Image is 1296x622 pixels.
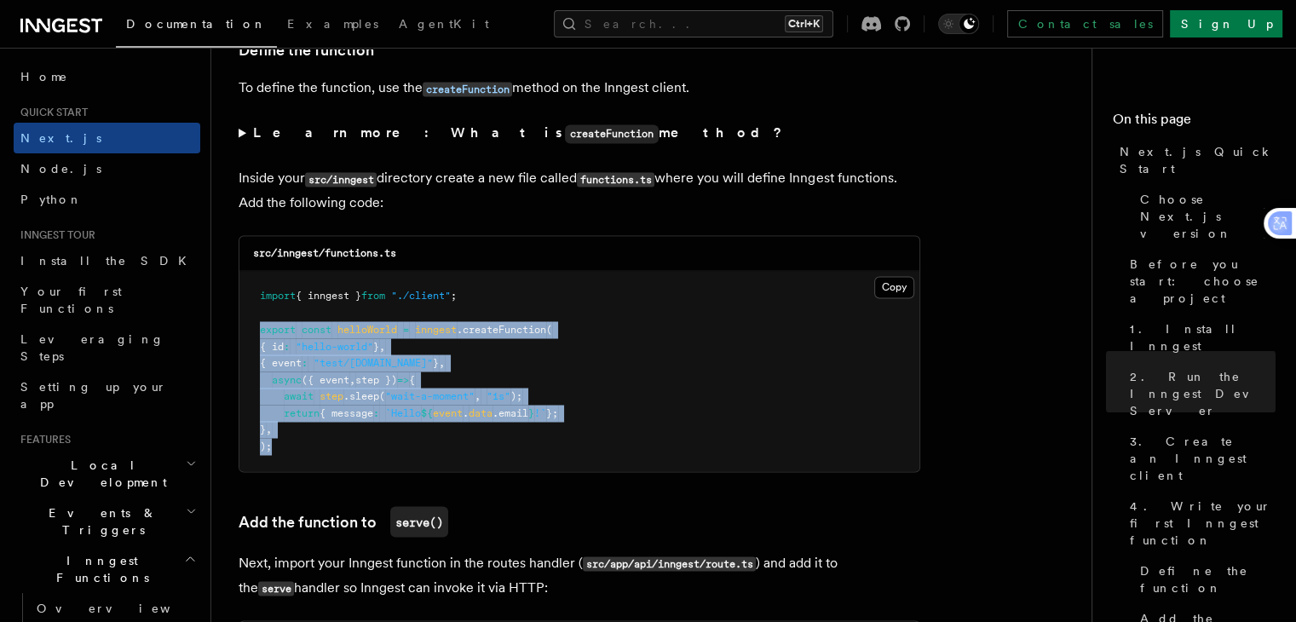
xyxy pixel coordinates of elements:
[14,504,186,538] span: Events & Triggers
[385,389,475,401] span: "wait-a-moment"
[260,440,272,452] span: );
[1123,491,1276,556] a: 4. Write your first Inngest function
[116,5,277,48] a: Documentation
[239,550,920,600] p: Next, import your Inngest function in the routes handler ( ) and add it to the handler so Inngest...
[14,457,186,491] span: Local Development
[475,389,481,401] span: ,
[349,373,355,385] span: ,
[302,356,308,368] span: :
[14,450,200,498] button: Local Development
[258,581,294,596] code: serve
[487,389,510,401] span: "1s"
[546,323,552,335] span: (
[14,245,200,276] a: Install the SDK
[389,5,499,46] a: AgentKit
[14,153,200,184] a: Node.js
[14,106,88,119] span: Quick start
[14,324,200,371] a: Leveraging Steps
[287,17,378,31] span: Examples
[1123,249,1276,314] a: Before you start: choose a project
[266,423,272,435] span: ,
[305,172,377,187] code: src/inngest
[320,406,373,418] span: { message
[1133,184,1276,249] a: Choose Next.js version
[14,545,200,593] button: Inngest Functions
[373,340,379,352] span: }
[302,323,331,335] span: const
[253,247,396,259] code: src/inngest/functions.ts
[260,323,296,335] span: export
[20,380,167,411] span: Setting up your app
[253,124,786,141] strong: Learn more: What is method?
[239,76,920,101] p: To define the function, use the method on the Inngest client.
[296,340,373,352] span: "hello-world"
[296,290,361,302] span: { inngest }
[577,172,654,187] code: functions.ts
[463,406,469,418] span: .
[20,68,68,85] span: Home
[1140,562,1276,596] span: Define the function
[492,406,528,418] span: .email
[20,254,197,268] span: Install the SDK
[14,433,71,446] span: Features
[421,406,433,418] span: ${
[874,276,914,298] button: Copy
[1140,191,1276,242] span: Choose Next.js version
[439,356,445,368] span: ,
[302,373,349,385] span: ({ event
[126,17,267,31] span: Documentation
[272,373,302,385] span: async
[379,389,385,401] span: (
[20,285,122,315] span: Your first Functions
[1120,143,1276,177] span: Next.js Quick Start
[20,332,164,363] span: Leveraging Steps
[1123,361,1276,426] a: 2. Run the Inngest Dev Server
[284,406,320,418] span: return
[284,389,314,401] span: await
[14,498,200,545] button: Events & Triggers
[14,61,200,92] a: Home
[14,228,95,242] span: Inngest tour
[785,15,823,32] kbd: Ctrl+K
[1130,320,1276,354] span: 1. Install Inngest
[260,423,266,435] span: }
[361,290,385,302] span: from
[565,124,659,143] code: createFunction
[1007,10,1163,37] a: Contact sales
[554,10,833,37] button: Search...Ctrl+K
[37,602,212,615] span: Overview
[14,276,200,324] a: Your first Functions
[1133,556,1276,603] a: Define the function
[1123,426,1276,491] a: 3. Create an Inngest client
[390,506,448,537] code: serve()
[260,340,284,352] span: { id
[14,123,200,153] a: Next.js
[399,17,489,31] span: AgentKit
[314,356,433,368] span: "test/[DOMAIN_NAME]"
[403,323,409,335] span: =
[457,323,546,335] span: .createFunction
[277,5,389,46] a: Examples
[1170,10,1282,37] a: Sign Up
[385,406,421,418] span: `Hello
[379,340,385,352] span: ,
[451,290,457,302] span: ;
[1130,368,1276,419] span: 2. Run the Inngest Dev Server
[433,356,439,368] span: }
[1130,433,1276,484] span: 3. Create an Inngest client
[14,371,200,419] a: Setting up your app
[1130,498,1276,549] span: 4. Write your first Inngest function
[343,389,379,401] span: .sleep
[397,373,409,385] span: =>
[583,556,756,571] code: src/app/api/inngest/route.ts
[239,506,448,537] a: Add the function toserve()
[1130,256,1276,307] span: Before you start: choose a project
[1123,314,1276,361] a: 1. Install Inngest
[20,162,101,176] span: Node.js
[337,323,397,335] span: helloWorld
[14,184,200,215] a: Python
[534,406,546,418] span: !`
[20,193,83,206] span: Python
[409,373,415,385] span: {
[391,290,451,302] span: "./client"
